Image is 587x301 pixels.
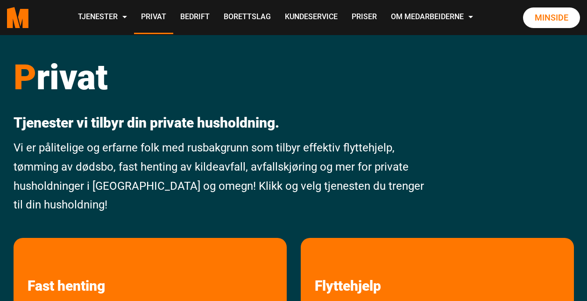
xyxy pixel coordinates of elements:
a: Borettslag [217,1,278,34]
span: P [14,57,36,98]
a: les mer om Fast henting [14,238,119,294]
a: les mer om Flyttehjelp [301,238,395,294]
a: Minside [523,7,580,28]
h1: rivat [14,56,431,98]
a: Priser [345,1,384,34]
a: Kundeservice [278,1,345,34]
a: Tjenester [71,1,134,34]
a: Om Medarbeiderne [384,1,480,34]
p: Vi er pålitelige og erfarne folk med rusbakgrunn som tilbyr effektiv flyttehjelp, tømming av døds... [14,138,431,215]
p: Tjenester vi tilbyr din private husholdning. [14,115,431,131]
a: Privat [134,1,173,34]
a: Bedrift [173,1,217,34]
